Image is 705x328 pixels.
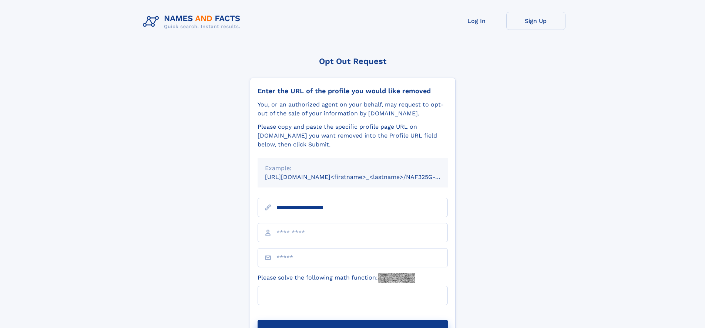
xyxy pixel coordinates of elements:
div: Please copy and paste the specific profile page URL on [DOMAIN_NAME] you want removed into the Pr... [258,122,448,149]
a: Sign Up [506,12,565,30]
img: Logo Names and Facts [140,12,246,32]
label: Please solve the following math function: [258,273,415,283]
div: Opt Out Request [250,57,456,66]
div: Enter the URL of the profile you would like removed [258,87,448,95]
a: Log In [447,12,506,30]
div: Example: [265,164,440,173]
small: [URL][DOMAIN_NAME]<firstname>_<lastname>/NAF325G-xxxxxxxx [265,173,462,180]
div: You, or an authorized agent on your behalf, may request to opt-out of the sale of your informatio... [258,100,448,118]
